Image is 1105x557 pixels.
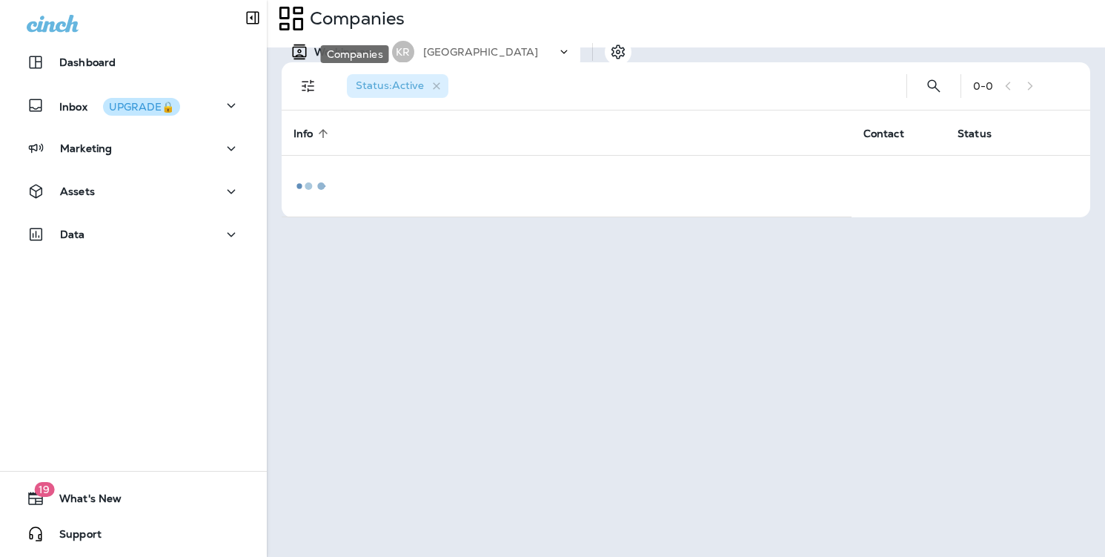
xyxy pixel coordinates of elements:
button: Settings [605,39,631,65]
button: Data [15,220,252,249]
div: KR [392,41,414,63]
span: 19 [34,482,54,497]
div: 0 - 0 [973,80,993,92]
p: Assets [60,185,95,197]
button: Dashboard [15,47,252,77]
span: Status : Active [356,79,424,92]
p: Marketing [60,142,112,154]
button: Search Companies [919,71,949,101]
span: Info [293,128,313,140]
span: Contact [863,128,904,140]
div: UPGRADE🔒 [109,102,174,112]
span: Contact [863,127,923,140]
button: Filters [293,71,323,101]
span: Status [958,127,1011,140]
button: Marketing [15,134,252,163]
span: Support [44,528,102,546]
span: What's New [44,492,122,510]
div: Companies [321,45,389,63]
div: Status:Active [347,74,448,98]
button: Assets [15,177,252,206]
button: UPGRADE🔒 [103,98,180,116]
span: Status [958,128,992,140]
p: Data [60,228,85,240]
span: Info [293,127,333,140]
p: Inbox [59,98,180,113]
button: 19What's New [15,484,252,513]
span: Working as: [314,46,377,59]
button: InboxUPGRADE🔒 [15,90,252,120]
p: Dashboard [59,56,116,68]
p: [GEOGRAPHIC_DATA] [423,46,538,58]
button: Collapse Sidebar [244,9,262,27]
button: Support [15,519,252,549]
p: Companies [304,7,405,30]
